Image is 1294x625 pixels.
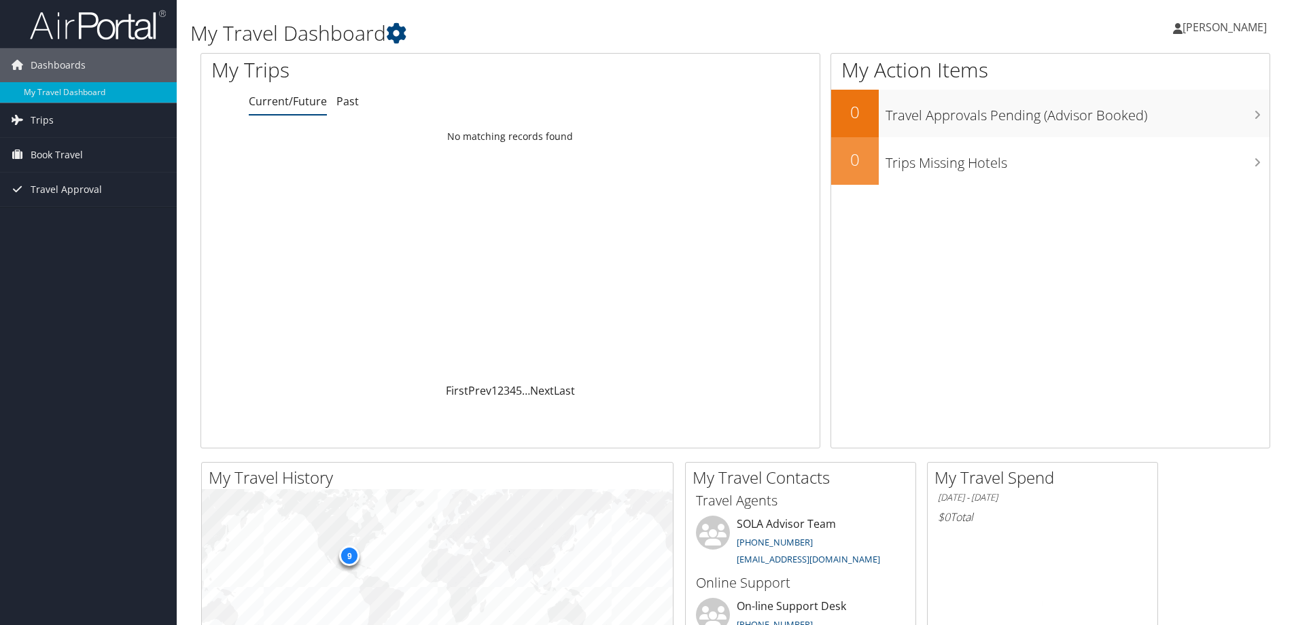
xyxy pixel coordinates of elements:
span: Trips [31,103,54,137]
a: [PHONE_NUMBER] [737,536,813,548]
a: Past [336,94,359,109]
h3: Trips Missing Hotels [886,147,1270,173]
a: Prev [468,383,491,398]
a: Last [554,383,575,398]
a: Next [530,383,554,398]
h1: My Action Items [831,56,1270,84]
h6: Total [938,510,1147,524]
a: 5 [516,383,522,398]
h3: Travel Approvals Pending (Advisor Booked) [886,99,1270,125]
a: [EMAIL_ADDRESS][DOMAIN_NAME] [737,553,880,565]
li: SOLA Advisor Team [689,516,912,571]
a: [PERSON_NAME] [1173,7,1280,48]
span: $0 [938,510,950,524]
a: 4 [510,383,516,398]
h1: My Travel Dashboard [190,19,917,48]
a: 0Trips Missing Hotels [831,137,1270,185]
h2: My Travel Contacts [693,466,915,489]
h2: My Travel Spend [934,466,1157,489]
td: No matching records found [201,124,820,149]
span: [PERSON_NAME] [1183,20,1267,35]
a: First [446,383,468,398]
h6: [DATE] - [DATE] [938,491,1147,504]
span: Book Travel [31,138,83,172]
a: 0Travel Approvals Pending (Advisor Booked) [831,90,1270,137]
span: Travel Approval [31,173,102,207]
a: 1 [491,383,497,398]
h2: My Travel History [209,466,673,489]
h3: Travel Agents [696,491,905,510]
a: 2 [497,383,504,398]
h3: Online Support [696,573,905,592]
span: … [522,383,530,398]
div: 9 [339,546,360,566]
h1: My Trips [211,56,552,84]
a: Current/Future [249,94,327,109]
h2: 0 [831,101,879,124]
img: airportal-logo.png [30,9,166,41]
span: Dashboards [31,48,86,82]
a: 3 [504,383,510,398]
h2: 0 [831,148,879,171]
